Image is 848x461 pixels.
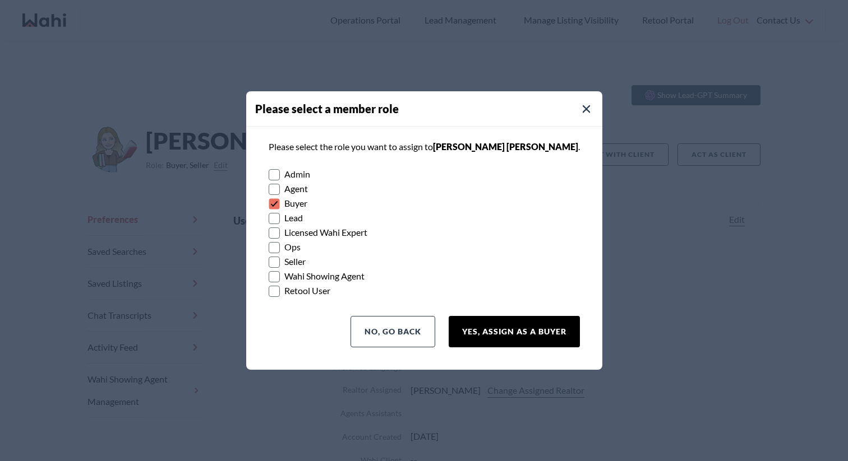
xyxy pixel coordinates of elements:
[269,140,580,153] p: Please select the role you want to assign to .
[255,100,602,117] h4: Please select a member role
[269,254,580,269] label: Seller
[351,316,435,347] button: No, Go Back
[269,196,580,211] label: Buyer
[580,103,593,116] button: Close Modal
[269,181,580,196] label: Agent
[269,283,580,298] label: Retool User
[433,141,578,152] span: [PERSON_NAME] [PERSON_NAME]
[269,225,580,240] label: Licensed Wahi Expert
[269,240,580,254] label: Ops
[269,269,580,283] label: Wahi Showing Agent
[269,167,580,181] label: Admin
[269,211,580,225] label: Lead
[449,316,580,347] button: Yes, Assign as a Buyer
